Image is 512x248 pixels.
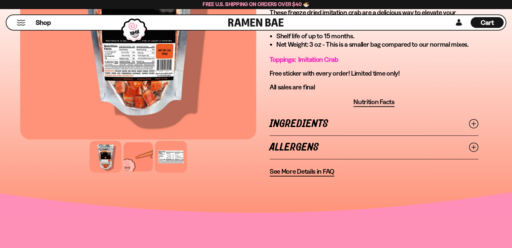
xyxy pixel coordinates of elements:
[203,1,309,7] span: Free U.S. Shipping on Orders over $40 🍜
[270,167,334,176] span: See More Details in FAQ
[353,98,395,107] button: Nutrition Facts
[276,40,478,49] li: Net Weight: 3 oz - This is a smaller bag compared to our normal mixes.
[36,17,51,28] a: Shop
[36,18,51,27] span: Shop
[471,15,504,30] a: Cart
[270,167,334,176] a: See More Details in FAQ
[481,18,494,27] span: Cart
[270,69,400,77] span: Free sticker with every order! Limited time only!
[270,136,478,159] a: Allergens
[270,112,478,135] a: Ingredients
[353,98,395,106] span: Nutrition Facts
[270,55,338,64] span: Toppings: Imitation Crab
[16,20,26,26] button: Mobile Menu Trigger
[270,83,478,91] p: All sales are final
